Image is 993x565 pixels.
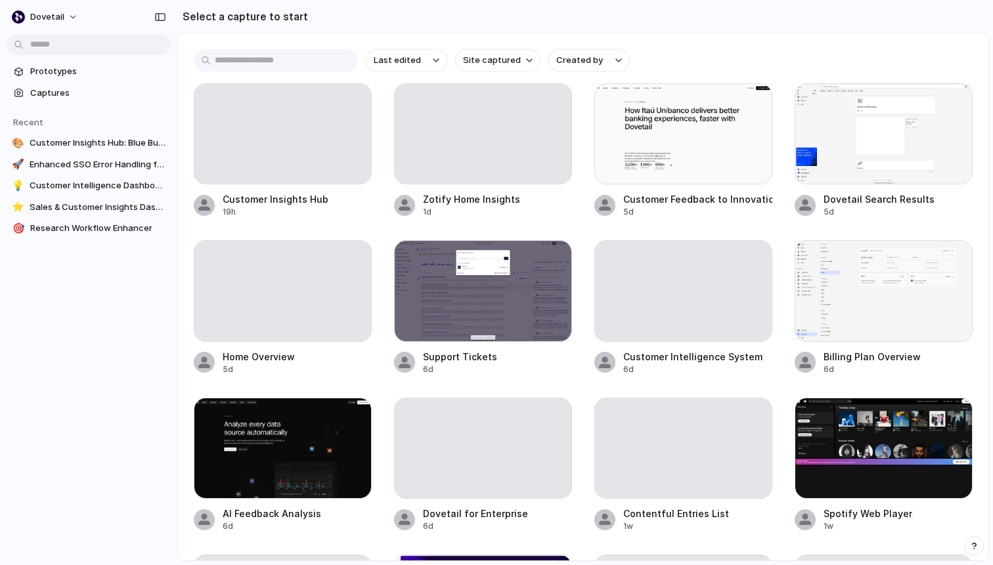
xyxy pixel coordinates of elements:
div: 19h [223,206,328,218]
div: 💡 [12,179,24,192]
a: Captures [7,83,171,103]
span: Captures [30,87,165,100]
div: Customer Intelligence System [623,350,762,364]
div: 6d [623,364,762,375]
div: 1w [824,520,912,532]
span: Customer Insights Hub: Blue Buttons [30,136,165,150]
div: 1d [423,206,520,218]
div: Home Overview [223,350,295,364]
div: 🎯 [12,222,25,235]
button: Site captured [455,49,541,72]
div: 5d [623,206,772,218]
div: Contentful Entries List [623,507,729,520]
div: Zotify Home Insights [423,192,520,206]
a: 🎯Research Workflow Enhancer [7,219,171,238]
div: 6d [223,520,321,532]
div: Dovetail Search Results [824,192,935,206]
button: dovetail [7,7,85,28]
div: 6d [824,364,921,375]
div: 6d [423,520,528,532]
span: Site captured [463,54,521,67]
div: Dovetail for Enterprise [423,507,528,520]
div: ⭐ [12,201,24,214]
div: AI Feedback Analysis [223,507,321,520]
span: Created by [556,54,603,67]
a: 🚀Enhanced SSO Error Handling for Dovetail [7,155,171,175]
h2: Select a capture to start [177,9,308,24]
a: 💡Customer Intelligence Dashboard [7,176,171,196]
div: 🚀 [12,158,24,171]
span: Sales & Customer Insights Dashboard [30,201,165,214]
a: 🎨Customer Insights Hub: Blue Buttons [7,133,171,153]
button: Last edited [366,49,447,72]
div: Customer Insights Hub [223,192,328,206]
span: Enhanced SSO Error Handling for Dovetail [30,158,165,171]
span: Last edited [374,54,421,67]
div: 5d [824,206,935,218]
a: ⭐Sales & Customer Insights Dashboard [7,198,171,217]
span: Customer Intelligence Dashboard [30,179,165,192]
span: dovetail [30,10,64,24]
div: 5d [223,364,295,375]
span: Research Workflow Enhancer [30,222,165,235]
span: Recent [13,117,43,127]
a: Prototypes [7,62,171,81]
div: Support Tickets [423,350,497,364]
div: Billing Plan Overview [824,350,921,364]
div: 6d [423,364,497,375]
div: Customer Feedback to Innovation [623,192,772,206]
span: Prototypes [30,65,165,78]
div: 🎨 [12,136,24,150]
div: 1w [623,520,729,532]
div: Spotify Web Player [824,507,912,520]
button: Created by [548,49,630,72]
